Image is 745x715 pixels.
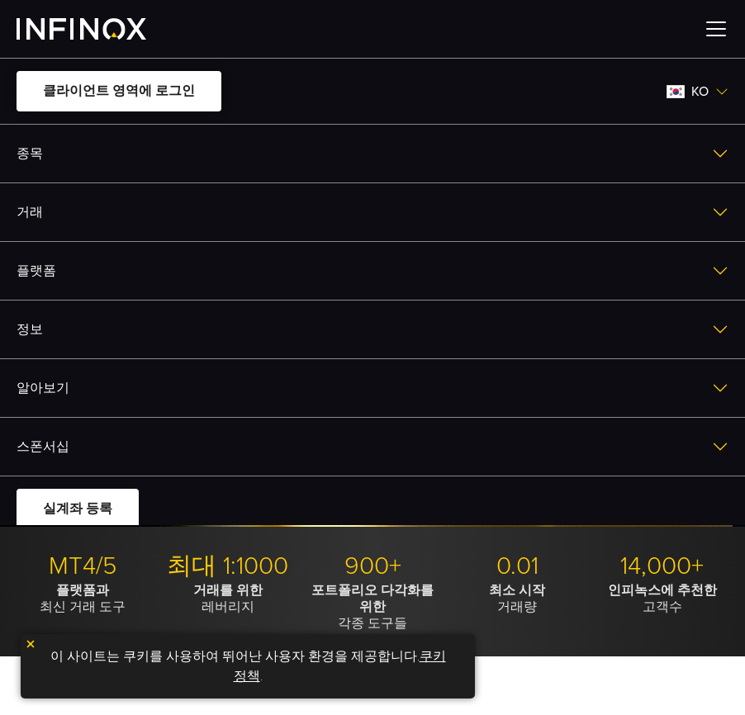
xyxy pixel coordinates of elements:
strong: 최소 시작 [489,582,545,599]
p: 0.01 [451,552,583,582]
strong: 포트폴리오 다각화를 위한 [311,582,434,615]
a: 클라이언트 영역에 로그인 [17,71,221,111]
p: 14,000+ [596,552,728,582]
p: MT4/5 [17,552,149,582]
p: 이 사이트는 쿠키를 사용하여 뛰어난 사용자 환경을 제공합니다. . [29,642,467,690]
strong: 인피녹스에 추천한 [608,582,717,599]
p: 각종 도구들 [306,582,439,632]
p: 레버리지 [161,582,293,615]
a: 실계좌 등록 [17,489,139,529]
strong: 거래를 위한 [193,582,263,599]
strong: 플랫폼과 [56,582,109,599]
p: 최대 1:1000 [161,552,293,582]
p: 900+ [306,552,439,582]
p: 거래량 [451,582,583,615]
p: 최신 거래 도구 [17,582,149,615]
span: ko [685,82,715,102]
img: yellow close icon [25,638,36,650]
p: 고객수 [596,582,728,615]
